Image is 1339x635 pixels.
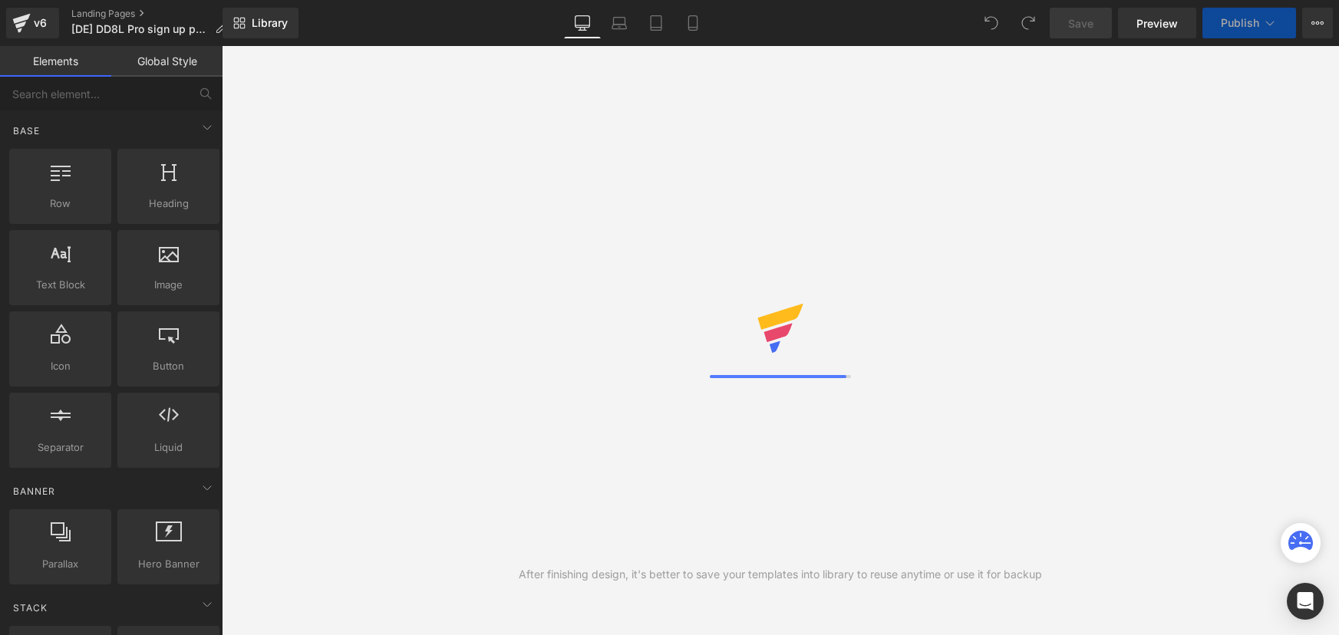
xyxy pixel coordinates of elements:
span: Base [12,123,41,138]
span: Hero Banner [122,556,215,572]
a: Landing Pages [71,8,238,20]
span: Stack [12,600,49,615]
a: Global Style [111,46,223,77]
button: Publish [1202,8,1296,38]
span: Library [252,16,288,30]
span: Banner [12,484,57,498]
span: Liquid [122,439,215,456]
button: More [1302,8,1333,38]
span: Text Block [14,277,107,293]
span: Image [122,277,215,293]
span: Icon [14,358,107,374]
div: After finishing design, it's better to save your templates into library to reuse anytime or use i... [519,566,1042,583]
button: Redo [1013,8,1044,38]
a: New Library [223,8,298,38]
a: Laptop [601,8,638,38]
span: Publish [1221,17,1259,29]
a: Tablet [638,8,674,38]
span: Heading [122,196,215,212]
button: Undo [976,8,1007,38]
a: Desktop [564,8,601,38]
div: Open Intercom Messenger [1287,583,1324,620]
span: Save [1068,15,1093,31]
span: Separator [14,439,107,456]
a: Mobile [674,8,711,38]
span: Preview [1136,15,1178,31]
span: Button [122,358,215,374]
a: Preview [1118,8,1196,38]
span: Row [14,196,107,212]
a: v6 [6,8,59,38]
span: [DE] DD8L Pro sign up page [71,23,209,35]
span: Parallax [14,556,107,572]
div: v6 [31,13,50,33]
